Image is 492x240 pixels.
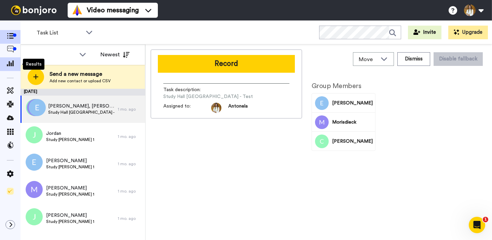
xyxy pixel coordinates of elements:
div: 1 mo. ago [118,134,142,139]
span: Add new contact or upload CSV [50,78,111,84]
img: 23a41b68-c661-4df6-ab56-fad57e98d198-1757439672.jpg [211,103,221,113]
span: [PERSON_NAME] [46,157,94,164]
button: Upgrade [448,26,488,39]
span: Task List [37,29,82,37]
div: 1 mo. ago [118,216,142,221]
img: Image of Morisdieck [315,115,329,129]
h2: Group Members [312,82,375,90]
span: [PERSON_NAME] [332,138,373,145]
button: Invite [408,26,441,39]
img: vm-color.svg [72,5,83,16]
span: Study [PERSON_NAME] 1 [46,164,94,170]
img: c.png [26,99,43,116]
span: 1 [483,217,488,222]
div: Results [23,59,44,70]
span: Send a new message [50,70,111,78]
span: Assigned to: [163,103,211,113]
span: Study Hall [GEOGRAPHIC_DATA] - Test [48,110,114,115]
button: Record [158,55,295,73]
span: Study [PERSON_NAME] 1 [46,219,94,224]
img: Image of Ezra [315,96,329,110]
div: 1 mo. ago [118,161,142,167]
span: [PERSON_NAME] [46,185,94,192]
div: 1 mo. ago [118,107,142,112]
span: Move [359,55,377,63]
span: Study [PERSON_NAME] 1 [46,137,94,142]
img: e.png [29,99,46,116]
iframe: Intercom live chat [469,217,485,233]
img: Checklist.svg [7,188,14,195]
button: Dismiss [397,52,430,66]
button: Disable fallback [434,52,483,66]
span: Study [PERSON_NAME] 1 [46,192,94,197]
span: Task description : [163,86,211,93]
span: Jordan [46,130,94,137]
img: j.png [26,208,43,225]
div: 1 mo. ago [118,188,142,194]
span: [PERSON_NAME] [332,100,373,107]
span: Morisdieck [332,119,373,126]
span: [PERSON_NAME], [PERSON_NAME] & [PERSON_NAME] [48,103,114,110]
span: Study Hall [GEOGRAPHIC_DATA] - Test [163,93,253,100]
div: [DATE] [20,89,145,96]
img: m.png [26,181,43,198]
img: m.png [27,99,44,116]
span: Antonela [228,103,248,113]
span: Video messaging [87,5,139,15]
span: [PERSON_NAME] [46,212,94,219]
img: j.png [26,126,43,143]
button: Newest [95,48,135,61]
img: bj-logo-header-white.svg [8,5,59,15]
img: e.png [26,154,43,171]
img: Image of Cynthia [315,135,329,148]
